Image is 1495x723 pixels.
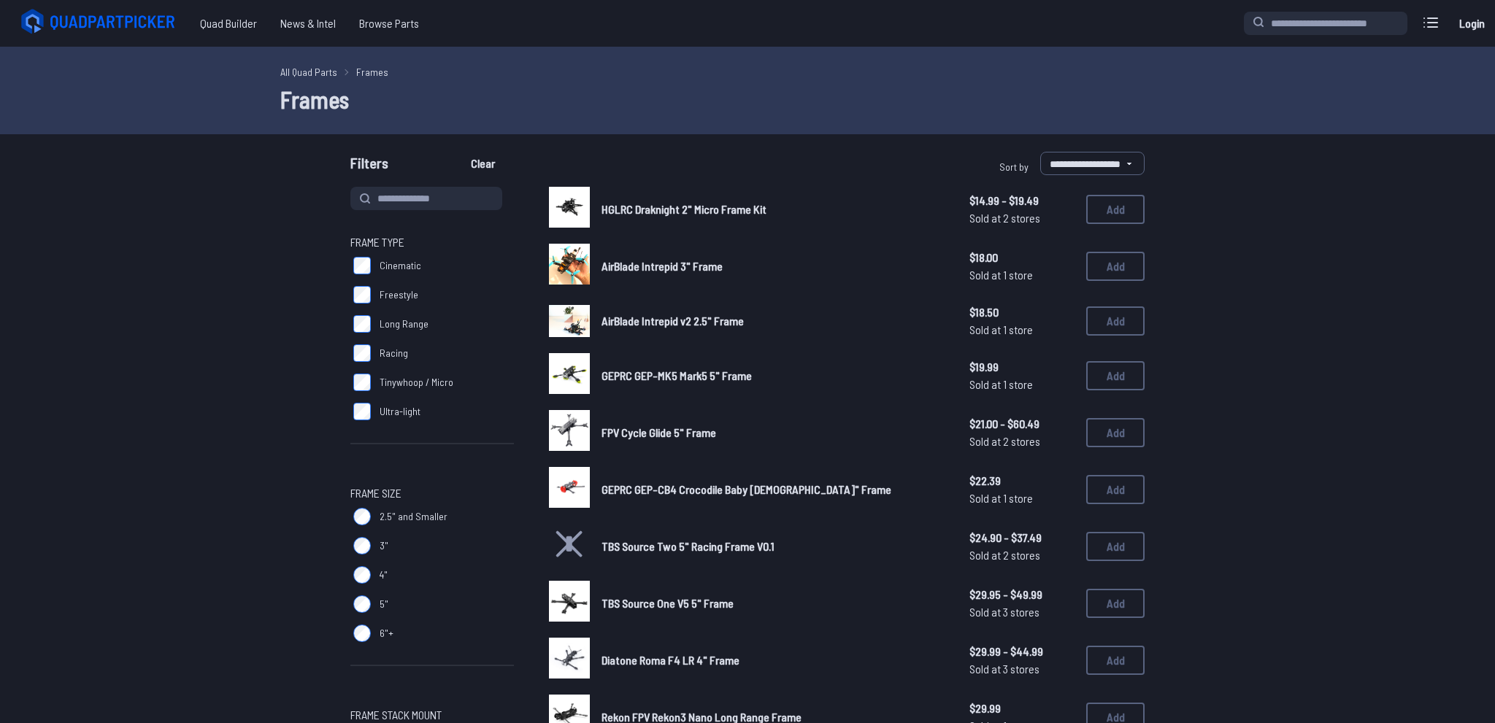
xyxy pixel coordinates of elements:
select: Sort by [1040,152,1145,175]
input: Tinywhoop / Micro [353,374,371,391]
button: Add [1086,361,1145,390]
a: image [549,638,590,683]
img: image [549,244,590,285]
span: Sold at 3 stores [969,603,1075,621]
span: $18.50 [969,303,1075,321]
span: Sold at 3 stores [969,660,1075,678]
a: Frames [356,64,388,80]
span: Frame Size [350,484,401,502]
a: AirBlade Intrepid 3" Frame [602,258,946,275]
span: $22.39 [969,472,1075,490]
img: image [549,638,590,678]
button: Add [1086,475,1145,504]
span: Filters [350,152,388,181]
a: image [549,301,590,341]
input: 6"+ [353,625,371,642]
span: TBS Source One V5 5" Frame [602,596,734,610]
span: FPV Cycle Glide 5" Frame [602,425,716,439]
span: Long Range [380,317,428,331]
img: image [549,353,590,394]
span: Sort by [999,161,1029,173]
span: Racing [380,346,408,360]
span: Tinywhoop / Micro [380,375,453,390]
span: Sold at 1 store [969,376,1075,393]
a: image [549,581,590,626]
a: All Quad Parts [280,64,337,80]
span: Sold at 1 store [969,321,1075,339]
img: image [549,467,590,508]
a: AirBlade Intrepid v2 2.5" Frame [602,312,946,330]
img: image [549,410,590,451]
input: Freestyle [353,286,371,303]
button: Add [1086,646,1145,675]
span: HGLRC Draknight 2" Micro Frame Kit [602,202,766,216]
span: GEPRC GEP-CB4 Crocodile Baby [DEMOGRAPHIC_DATA]" Frame [602,482,891,496]
span: Sold at 2 stores [969,433,1075,450]
h1: Frames [280,82,1215,117]
a: image [549,353,590,398]
span: $14.99 - $19.49 [969,192,1075,209]
a: Login [1454,9,1489,38]
input: 5" [353,595,371,613]
span: 6"+ [380,626,393,641]
span: Sold at 1 store [969,266,1075,284]
button: Clear [458,152,507,175]
span: 5" [380,597,388,611]
button: Add [1086,195,1145,224]
a: Quad Builder [188,9,269,38]
span: $29.95 - $49.99 [969,586,1075,603]
a: HGLRC Draknight 2" Micro Frame Kit [602,201,946,218]
span: Sold at 2 stores [969,546,1075,564]
button: Add [1086,418,1145,447]
span: $19.99 [969,358,1075,376]
img: image [549,581,590,622]
span: AirBlade Intrepid 3" Frame [602,259,723,273]
span: Diatone Roma F4 LR 4" Frame [602,653,739,667]
span: Sold at 1 store [969,490,1075,507]
span: Ultra-light [380,404,420,419]
a: TBS Source One V5 5" Frame [602,595,946,612]
input: 4" [353,566,371,584]
a: GEPRC GEP-CB4 Crocodile Baby [DEMOGRAPHIC_DATA]" Frame [602,481,946,498]
span: $29.99 - $44.99 [969,643,1075,660]
span: $18.00 [969,249,1075,266]
button: Add [1086,306,1145,336]
span: GEPRC GEP-MK5 Mark5 5" Frame [602,368,752,382]
a: image [549,187,590,232]
span: TBS Source Two 5" Racing Frame V0.1 [602,539,775,553]
span: 4" [380,568,388,582]
input: Cinematic [353,257,371,274]
input: Racing [353,344,371,362]
input: 3" [353,537,371,554]
a: TBS Source Two 5" Racing Frame V0.1 [602,538,946,555]
span: Freestyle [380,287,418,302]
a: Browse Parts [347,9,431,38]
span: $29.99 [969,700,1075,717]
span: Cinematic [380,258,421,273]
button: Add [1086,532,1145,561]
a: image [549,410,590,455]
span: $21.00 - $60.49 [969,415,1075,433]
a: Diatone Roma F4 LR 4" Frame [602,652,946,669]
span: AirBlade Intrepid v2 2.5" Frame [602,314,744,328]
span: Sold at 2 stores [969,209,1075,227]
a: GEPRC GEP-MK5 Mark5 5" Frame [602,367,946,384]
span: 2.5" and Smaller [380,509,447,524]
a: image [549,467,590,512]
button: Add [1086,589,1145,618]
img: image [549,187,590,228]
a: News & Intel [269,9,347,38]
input: 2.5" and Smaller [353,508,371,525]
button: Add [1086,252,1145,281]
a: image [549,244,590,289]
span: 3" [380,538,388,553]
span: $24.90 - $37.49 [969,529,1075,546]
img: image [549,305,590,338]
span: Frame Type [350,233,404,251]
a: FPV Cycle Glide 5" Frame [602,424,946,441]
input: Long Range [353,315,371,333]
input: Ultra-light [353,403,371,420]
